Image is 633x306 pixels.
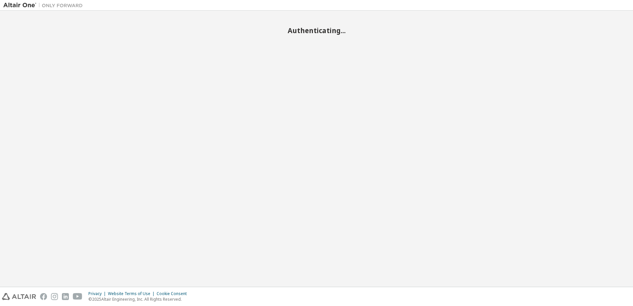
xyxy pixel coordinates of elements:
[108,291,157,296] div: Website Terms of Use
[88,296,191,302] p: © 2025 Altair Engineering, Inc. All Rights Reserved.
[40,293,47,300] img: facebook.svg
[157,291,191,296] div: Cookie Consent
[73,293,82,300] img: youtube.svg
[88,291,108,296] div: Privacy
[3,26,630,35] h2: Authenticating...
[51,293,58,300] img: instagram.svg
[62,293,69,300] img: linkedin.svg
[2,293,36,300] img: altair_logo.svg
[3,2,86,9] img: Altair One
